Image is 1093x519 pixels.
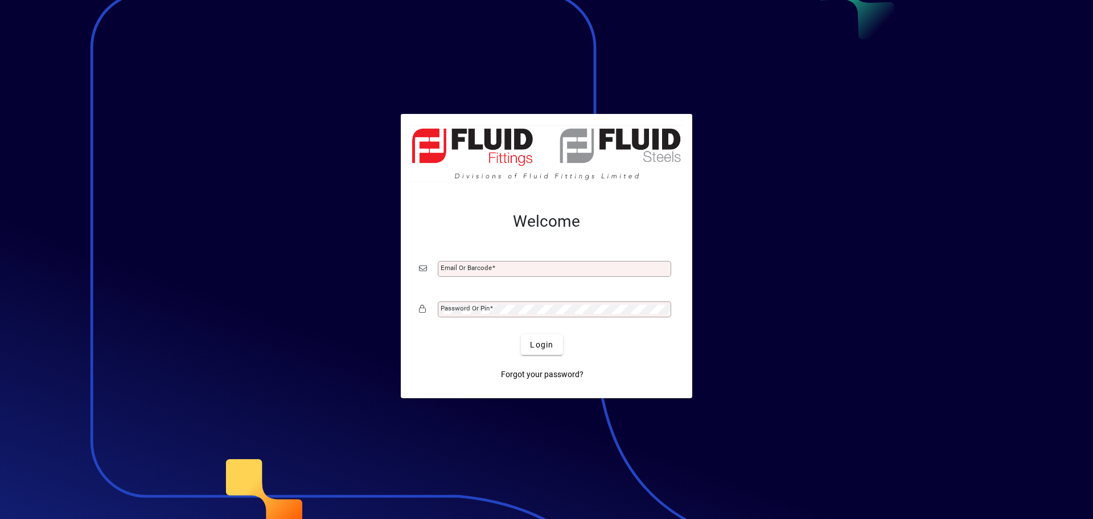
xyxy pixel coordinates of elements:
span: Forgot your password? [501,369,584,381]
button: Login [521,334,562,355]
mat-label: Password or Pin [441,304,490,312]
mat-label: Email or Barcode [441,264,492,272]
span: Login [530,339,553,351]
a: Forgot your password? [496,364,588,385]
h2: Welcome [419,212,674,231]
